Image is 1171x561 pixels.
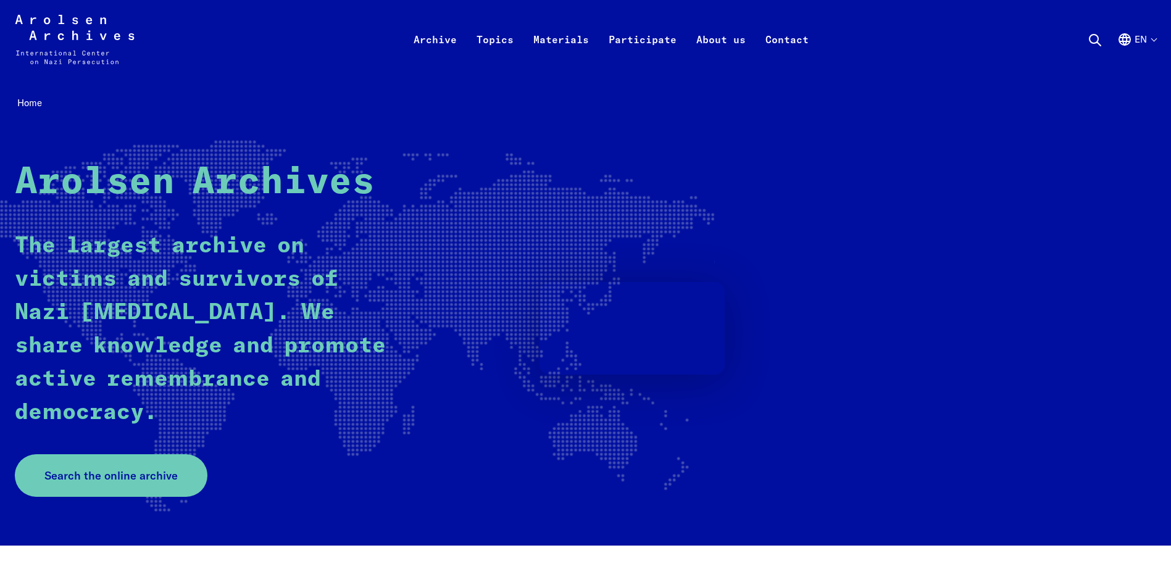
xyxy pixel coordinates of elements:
[17,97,42,109] span: Home
[1117,32,1156,77] button: English, language selection
[15,454,207,497] a: Search the online archive
[15,94,1156,113] nav: Breadcrumb
[686,30,756,79] a: About us
[523,30,599,79] a: Materials
[599,30,686,79] a: Participate
[15,230,398,430] p: The largest archive on victims and survivors of Nazi [MEDICAL_DATA]. We share knowledge and promo...
[467,30,523,79] a: Topics
[404,15,819,64] nav: Primary
[404,30,467,79] a: Archive
[756,30,819,79] a: Contact
[15,164,375,201] strong: Arolsen Archives
[44,467,178,484] span: Search the online archive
